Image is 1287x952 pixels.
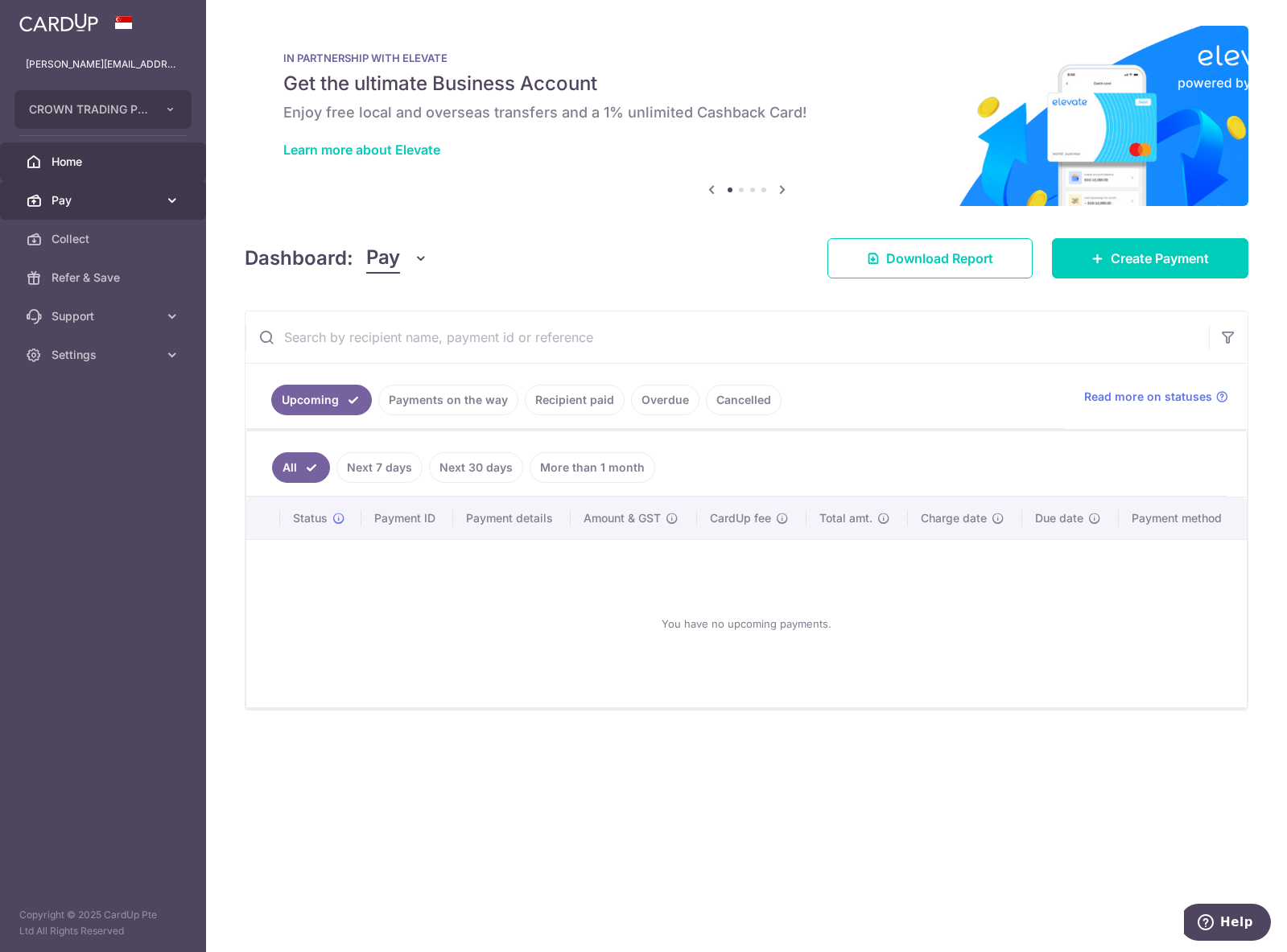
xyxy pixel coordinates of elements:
[1119,497,1247,539] th: Payment method
[710,510,771,526] span: CardUp fee
[366,243,400,274] span: Pay
[283,71,1210,97] h5: Get the ultimate Business Account
[706,385,782,415] a: Cancelled
[1084,389,1228,405] a: Read more on statuses
[283,52,1210,64] p: IN PARTNERSHIP WITH ELEVATE
[19,13,98,32] img: CardUp
[52,154,158,170] span: Home
[266,553,1227,694] div: You have no upcoming payments.
[886,249,993,268] span: Download Report
[52,192,158,208] span: Pay
[584,510,661,526] span: Amount & GST
[530,452,655,483] a: More than 1 month
[283,142,440,158] a: Learn more about Elevate
[1052,238,1248,278] a: Create Payment
[1184,904,1271,944] iframe: Opens a widget where you can find more information
[1035,510,1083,526] span: Due date
[293,510,328,526] span: Status
[429,452,523,483] a: Next 30 days
[52,231,158,247] span: Collect
[52,270,158,286] span: Refer & Save
[525,385,625,415] a: Recipient paid
[1084,389,1212,405] span: Read more on statuses
[29,101,148,117] span: CROWN TRADING PTE LTD
[366,243,428,274] button: Pay
[52,308,158,324] span: Support
[378,385,518,415] a: Payments on the way
[283,103,1210,122] h6: Enjoy free local and overseas transfers and a 1% unlimited Cashback Card!
[245,26,1248,206] img: Renovation banner
[361,497,452,539] th: Payment ID
[26,56,180,72] p: [PERSON_NAME][EMAIL_ADDRESS][DOMAIN_NAME]
[1111,249,1209,268] span: Create Payment
[245,244,353,273] h4: Dashboard:
[453,497,571,539] th: Payment details
[921,510,987,526] span: Charge date
[819,510,872,526] span: Total amt.
[336,452,423,483] a: Next 7 days
[272,452,330,483] a: All
[52,347,158,363] span: Settings
[245,311,1209,363] input: Search by recipient name, payment id or reference
[14,90,192,129] button: CROWN TRADING PTE LTD
[631,385,699,415] a: Overdue
[827,238,1033,278] a: Download Report
[271,385,372,415] a: Upcoming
